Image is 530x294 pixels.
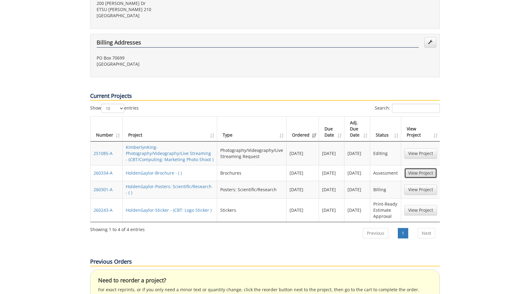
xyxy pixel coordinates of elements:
td: Assessment [370,165,401,181]
td: Editing [370,141,401,165]
input: Search: [392,104,440,113]
td: [DATE] [319,165,345,181]
td: [DATE] [344,198,370,222]
a: 260301-A [94,187,113,192]
th: Type: activate to sort column ascending [217,117,286,141]
h4: Billing Addresses [97,40,419,48]
td: Stickers [217,198,286,222]
a: 260243-A [94,207,113,213]
th: Project: activate to sort column ascending [123,117,217,141]
td: [DATE] [319,141,345,165]
td: [DATE] [286,198,319,222]
p: PO Box 70699 [97,55,260,61]
td: Print-Ready Estimate Approval [370,198,401,222]
td: [DATE] [344,181,370,198]
a: Next [418,228,435,238]
a: HoldenGaylor-Posters: Scientific/Research - ( ) [126,184,212,195]
th: Due Date: activate to sort column ascending [319,117,345,141]
td: [DATE] [286,141,319,165]
a: Previous [363,228,388,238]
a: 1 [398,228,408,238]
p: 200 [PERSON_NAME] Dr [97,0,260,6]
div: Showing 1 to 4 of 4 entries [90,224,145,233]
a: View Project [404,205,437,215]
a: View Project [404,168,437,178]
a: Edit Addresses [424,37,436,48]
label: Search: [375,104,440,113]
p: ETSU [PERSON_NAME] 210 [97,6,260,13]
a: View Project [404,148,437,159]
h4: Need to reorder a project? [98,277,432,284]
label: Show entries [90,104,139,113]
a: 251085-A [94,150,113,156]
p: Current Projects [90,92,440,101]
td: [DATE] [286,165,319,181]
a: KimberlynKing-Photography/Videography/Live Streaming - (CBT/Computing: Marketing Photo Shoot ) [126,144,213,162]
th: Number: activate to sort column ascending [90,117,123,141]
a: 260334-A [94,170,113,176]
td: [DATE] [319,198,345,222]
td: Billing [370,181,401,198]
td: Brochures [217,165,286,181]
th: Ordered: activate to sort column ascending [286,117,319,141]
th: Status: activate to sort column ascending [370,117,401,141]
td: Posters: Scientific/Research [217,181,286,198]
td: [DATE] [344,141,370,165]
a: HoldenGaylor-Brochure - ( ) [126,170,182,176]
p: [GEOGRAPHIC_DATA] [97,13,260,19]
td: [DATE] [319,181,345,198]
p: Previous Orders [90,258,440,266]
td: [DATE] [344,165,370,181]
p: [GEOGRAPHIC_DATA] [97,61,260,67]
td: Photography/Videography/Live Streaming Request [217,141,286,165]
a: HoldenGaylor-Sticker - (CBT: Logo Sticker ) [126,207,212,213]
select: Showentries [101,104,124,113]
th: View Project: activate to sort column ascending [401,117,440,141]
th: Adj. Due Date: activate to sort column ascending [344,117,370,141]
a: View Project [404,184,437,195]
td: [DATE] [286,181,319,198]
